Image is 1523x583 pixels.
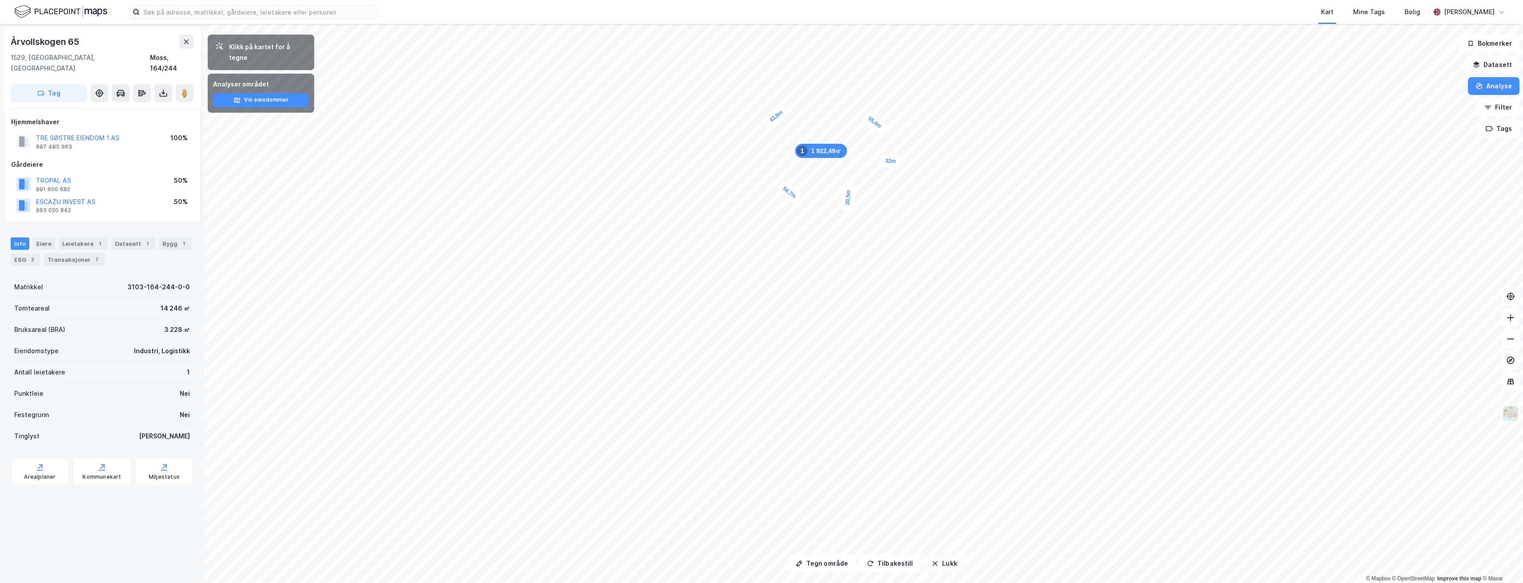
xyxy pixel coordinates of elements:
div: Eiere [33,237,55,250]
div: 1 [797,146,808,156]
div: Eiendomstype [14,346,59,356]
div: Miljøstatus [149,473,180,481]
div: Årvollskogen 65 [11,35,81,49]
div: 1 [179,239,188,248]
div: Analyser området [213,79,309,90]
div: ESG [11,253,40,266]
div: Bolig [1405,7,1420,17]
a: Improve this map [1437,575,1481,582]
div: Kart [1321,7,1334,17]
div: 14 246 ㎡ [161,303,190,314]
div: Bruksareal (BRA) [14,324,65,335]
div: Map marker [795,144,847,158]
div: Leietakere [59,237,108,250]
button: Filter [1477,98,1519,116]
div: Matrikkel [14,282,43,292]
button: Tilbakestill [859,555,920,572]
div: Map marker [841,184,855,211]
div: 997 485 963 [36,143,72,150]
div: 993 020 842 [36,207,71,214]
button: Vis eiendommer [213,93,309,107]
button: Tags [1478,120,1519,138]
a: Mapbox [1366,575,1390,582]
div: Mine Tags [1353,7,1385,17]
div: 2 [28,255,37,264]
div: 3 228 ㎡ [164,324,190,335]
div: Tinglyst [14,431,39,441]
div: 7 [92,255,101,264]
div: 50% [174,197,188,207]
div: Info [11,237,29,250]
div: 1 [143,239,152,248]
div: Moss, 164/244 [150,52,193,74]
div: Gårdeiere [11,159,193,170]
div: 3103-164-244-0-0 [127,282,190,292]
div: Arealplaner [24,473,55,481]
div: Map marker [880,154,901,168]
div: 1 [95,239,104,248]
div: 891 600 682 [36,186,70,193]
button: Tag [11,84,87,102]
img: logo.f888ab2527a4732fd821a326f86c7f29.svg [14,4,107,20]
div: Industri, Logistikk [134,346,190,356]
div: Map marker [762,103,790,129]
div: Hjemmelshaver [11,117,193,127]
a: OpenStreetMap [1392,575,1435,582]
div: Festegrunn [14,410,49,420]
img: Z [1502,405,1519,422]
div: [PERSON_NAME] [139,431,190,441]
div: Tomteareal [14,303,50,314]
div: Transaksjoner [44,253,105,266]
div: Antall leietakere [14,367,65,378]
div: Nei [180,410,190,420]
button: Datasett [1465,56,1519,74]
div: Kommunekart [83,473,121,481]
iframe: Chat Widget [1479,540,1523,583]
div: Datasett [111,237,155,250]
button: Analyse [1468,77,1519,95]
div: 50% [174,175,188,186]
div: Bygg [159,237,192,250]
button: Lukk [924,555,964,572]
div: Map marker [775,180,803,205]
div: 100% [170,133,188,143]
button: Tegn område [788,555,856,572]
input: Søk på adresse, matrikkel, gårdeiere, leietakere eller personer [140,5,377,19]
div: [PERSON_NAME] [1444,7,1495,17]
div: 1 [187,367,190,378]
div: 1529, [GEOGRAPHIC_DATA], [GEOGRAPHIC_DATA] [11,52,150,74]
button: Bokmerker [1460,35,1519,52]
div: Punktleie [14,388,43,399]
div: Klikk på kartet for å tegne [229,42,307,63]
div: Nei [180,388,190,399]
div: Map marker [860,110,888,135]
